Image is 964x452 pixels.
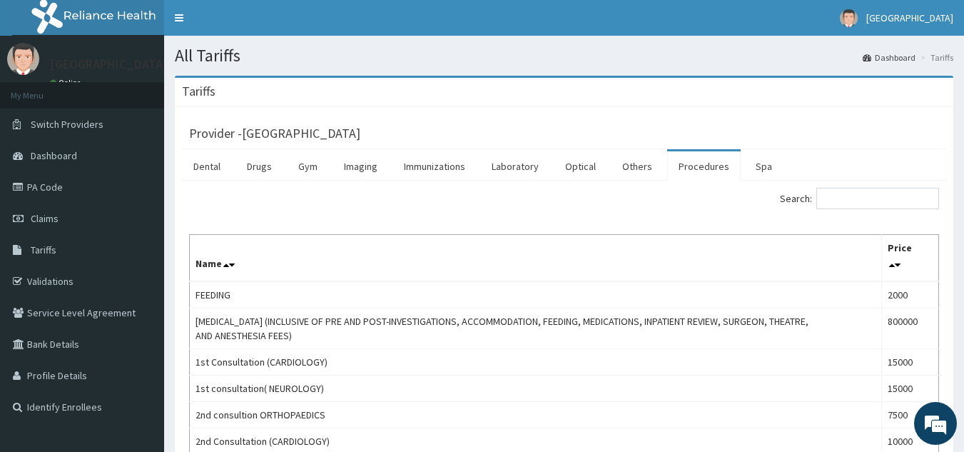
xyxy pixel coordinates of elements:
[7,43,39,75] img: User Image
[816,188,939,209] input: Search:
[744,151,783,181] a: Spa
[190,349,882,376] td: 1st Consultation (CARDIOLOGY)
[31,243,56,256] span: Tariffs
[333,151,389,181] a: Imaging
[31,118,103,131] span: Switch Providers
[190,281,882,308] td: FEEDING
[31,149,77,162] span: Dashboard
[882,235,939,282] th: Price
[667,151,741,181] a: Procedures
[882,308,939,349] td: 800000
[182,151,232,181] a: Dental
[182,85,215,98] h3: Tariffs
[190,308,882,349] td: [MEDICAL_DATA] (INCLUSIVE OF PRE AND POST-INVESTIGATIONS, ACCOMMODATION, FEEDING, MEDICATIONS, IN...
[840,9,858,27] img: User Image
[480,151,550,181] a: Laboratory
[882,402,939,428] td: 7500
[50,78,84,88] a: Online
[190,235,882,282] th: Name
[175,46,953,65] h1: All Tariffs
[611,151,664,181] a: Others
[287,151,329,181] a: Gym
[190,376,882,402] td: 1st consultation( NEUROLOGY)
[50,58,168,71] p: [GEOGRAPHIC_DATA]
[863,51,915,64] a: Dashboard
[392,151,477,181] a: Immunizations
[190,402,882,428] td: 2nd consultion ORTHOPAEDICS
[917,51,953,64] li: Tariffs
[882,349,939,376] td: 15000
[189,127,360,140] h3: Provider - [GEOGRAPHIC_DATA]
[882,281,939,308] td: 2000
[882,376,939,402] td: 15000
[31,212,59,225] span: Claims
[780,188,939,209] label: Search:
[554,151,607,181] a: Optical
[866,11,953,24] span: [GEOGRAPHIC_DATA]
[235,151,283,181] a: Drugs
